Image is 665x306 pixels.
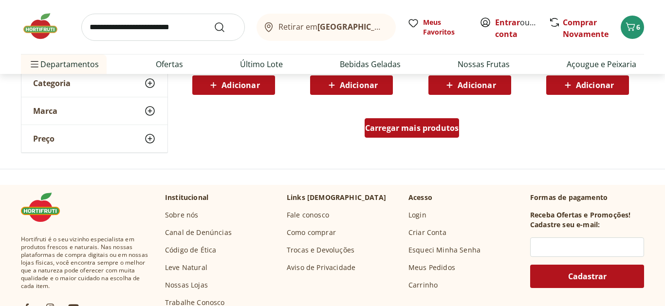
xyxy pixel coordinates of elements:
[165,245,216,255] a: Código de Ética
[428,75,511,95] button: Adicionar
[495,17,520,28] a: Entrar
[21,97,167,125] button: Marca
[546,75,629,95] button: Adicionar
[636,22,640,32] span: 6
[310,75,393,95] button: Adicionar
[407,18,468,37] a: Meus Favoritos
[340,58,401,70] a: Bebidas Geladas
[257,14,396,41] button: Retirar em[GEOGRAPHIC_DATA]/[GEOGRAPHIC_DATA]
[458,81,496,89] span: Adicionar
[278,22,386,31] span: Retirar em
[81,14,245,41] input: search
[530,265,644,288] button: Cadastrar
[21,70,167,97] button: Categoria
[365,124,459,132] span: Carregar mais produtos
[408,263,455,272] a: Meus Pedidos
[240,58,283,70] a: Último Lote
[33,134,55,144] span: Preço
[287,228,336,237] a: Como comprar
[576,81,614,89] span: Adicionar
[408,210,426,220] a: Login
[192,75,275,95] button: Adicionar
[165,263,207,272] a: Leve Natural
[495,17,538,40] span: ou
[317,21,481,32] b: [GEOGRAPHIC_DATA]/[GEOGRAPHIC_DATA]
[530,220,600,230] h3: Cadastre seu e-mail:
[530,193,644,202] p: Formas de pagamento
[29,53,99,76] span: Departamentos
[29,53,40,76] button: Menu
[621,16,644,39] button: Carrinho
[365,118,460,142] a: Carregar mais produtos
[423,18,468,37] span: Meus Favoritos
[165,280,208,290] a: Nossas Lojas
[287,210,329,220] a: Fale conosco
[495,17,549,39] a: Criar conta
[408,280,438,290] a: Carrinho
[408,245,480,255] a: Esqueci Minha Senha
[287,193,386,202] p: Links [DEMOGRAPHIC_DATA]
[21,193,70,222] img: Hortifruti
[165,210,198,220] a: Sobre nós
[165,228,232,237] a: Canal de Denúncias
[408,228,446,237] a: Criar Conta
[33,106,57,116] span: Marca
[156,58,183,70] a: Ofertas
[567,58,636,70] a: Açougue e Peixaria
[458,58,510,70] a: Nossas Frutas
[21,12,70,41] img: Hortifruti
[530,210,630,220] h3: Receba Ofertas e Promoções!
[287,263,355,272] a: Aviso de Privacidade
[21,235,149,290] span: Hortifruti é o seu vizinho especialista em produtos frescos e naturais. Nas nossas plataformas de...
[214,21,237,33] button: Submit Search
[165,193,208,202] p: Institucional
[340,81,378,89] span: Adicionar
[568,272,607,280] span: Cadastrar
[408,193,432,202] p: Acesso
[287,245,354,255] a: Trocas e Devoluções
[222,81,259,89] span: Adicionar
[21,125,167,152] button: Preço
[563,17,609,39] a: Comprar Novamente
[33,78,71,88] span: Categoria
